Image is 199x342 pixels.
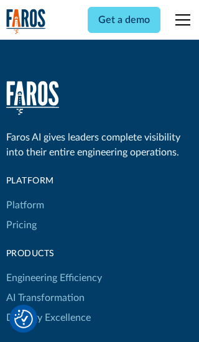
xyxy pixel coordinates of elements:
[6,215,37,235] a: Pricing
[14,310,33,328] img: Revisit consent button
[6,247,102,261] div: products
[6,81,59,115] img: Faros Logo White
[6,308,91,328] a: Delivery Excellence
[168,5,193,35] div: menu
[6,268,102,288] a: Engineering Efficiency
[6,130,193,160] div: Faros AI gives leaders complete visibility into their entire engineering operations.
[6,81,59,115] a: home
[6,9,46,34] img: Logo of the analytics and reporting company Faros.
[88,7,160,33] a: Get a demo
[6,9,46,34] a: home
[6,288,85,308] a: AI Transformation
[6,195,44,215] a: Platform
[14,310,33,328] button: Cookie Settings
[6,175,102,188] div: Platform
